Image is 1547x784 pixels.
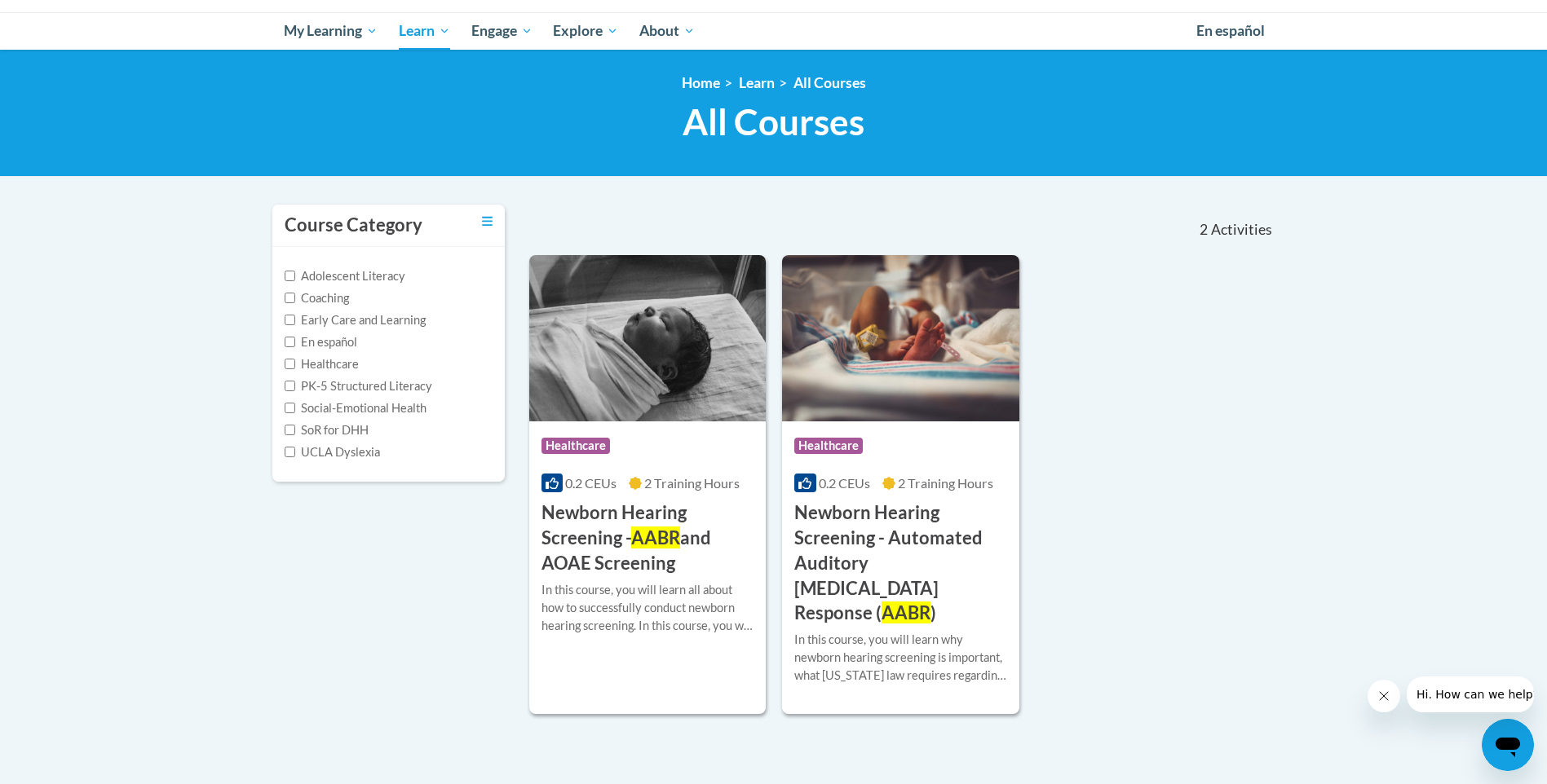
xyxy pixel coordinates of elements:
[285,213,422,238] h3: Course Category
[482,213,493,231] a: Toggle collapse
[285,421,369,439] label: SoR for DHH
[682,74,720,91] a: Home
[284,21,378,41] span: My Learning
[1186,14,1275,48] a: En español
[471,21,533,41] span: Engage
[285,333,357,351] label: En español
[794,631,1007,685] div: In this course, you will learn why newborn hearing screening is important, what [US_STATE] law re...
[644,475,740,491] span: 2 Training Hours
[10,11,132,24] span: Hi. How can we help?
[274,12,389,50] a: My Learning
[541,500,754,575] h3: Newborn Hearing Screening - and AOAE Screening
[529,255,767,421] img: Course Logo
[631,526,680,548] span: AABR
[565,475,617,491] span: 0.2 CEUs
[542,12,629,50] a: Explore
[529,255,767,714] a: Course LogoHealthcare0.2 CEUs2 Training Hours Newborn Hearing Screening -AABRand AOAE ScreeningIn...
[782,255,1019,714] a: Course LogoHealthcare0.2 CEUs2 Training Hours Newborn Hearing Screening - Automated Auditory [MED...
[639,21,695,41] span: About
[553,21,618,41] span: Explore
[285,403,295,413] input: Checkbox for Options
[285,311,426,329] label: Early Care and Learning
[794,500,1007,626] h3: Newborn Hearing Screening - Automated Auditory [MEDICAL_DATA] Response ( )
[629,12,705,50] a: About
[399,21,450,41] span: Learn
[285,381,295,391] input: Checkbox for Options
[285,315,295,325] input: Checkbox for Options
[1482,719,1534,771] iframe: Button to launch messaging window
[285,443,380,461] label: UCLA Dyslexia
[285,447,295,457] input: Checkbox for Options
[285,425,295,435] input: Checkbox for Options
[285,337,295,347] input: Checkbox for Options
[1407,676,1534,712] iframe: Message from company
[683,100,864,143] span: All Courses
[260,12,1288,50] div: Main menu
[285,289,349,307] label: Coaching
[882,601,930,623] span: AABR
[285,399,427,417] label: Social-Emotional Health
[794,438,863,454] span: Healthcare
[285,359,295,369] input: Checkbox for Options
[1196,22,1265,39] span: En español
[388,12,461,50] a: Learn
[285,293,295,303] input: Checkbox for Options
[1211,221,1272,239] span: Activities
[285,267,405,285] label: Adolescent Literacy
[541,438,610,454] span: Healthcare
[285,377,432,395] label: PK-5 Structured Literacy
[285,355,359,373] label: Healthcare
[739,74,775,91] a: Learn
[819,475,870,491] span: 0.2 CEUs
[1368,680,1400,712] iframe: Close message
[461,12,543,50] a: Engage
[782,255,1019,421] img: Course Logo
[898,475,993,491] span: 2 Training Hours
[285,271,295,281] input: Checkbox for Options
[793,74,866,91] a: All Courses
[541,581,754,635] div: In this course, you will learn all about how to successfully conduct newborn hearing screening. I...
[1200,221,1208,239] span: 2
